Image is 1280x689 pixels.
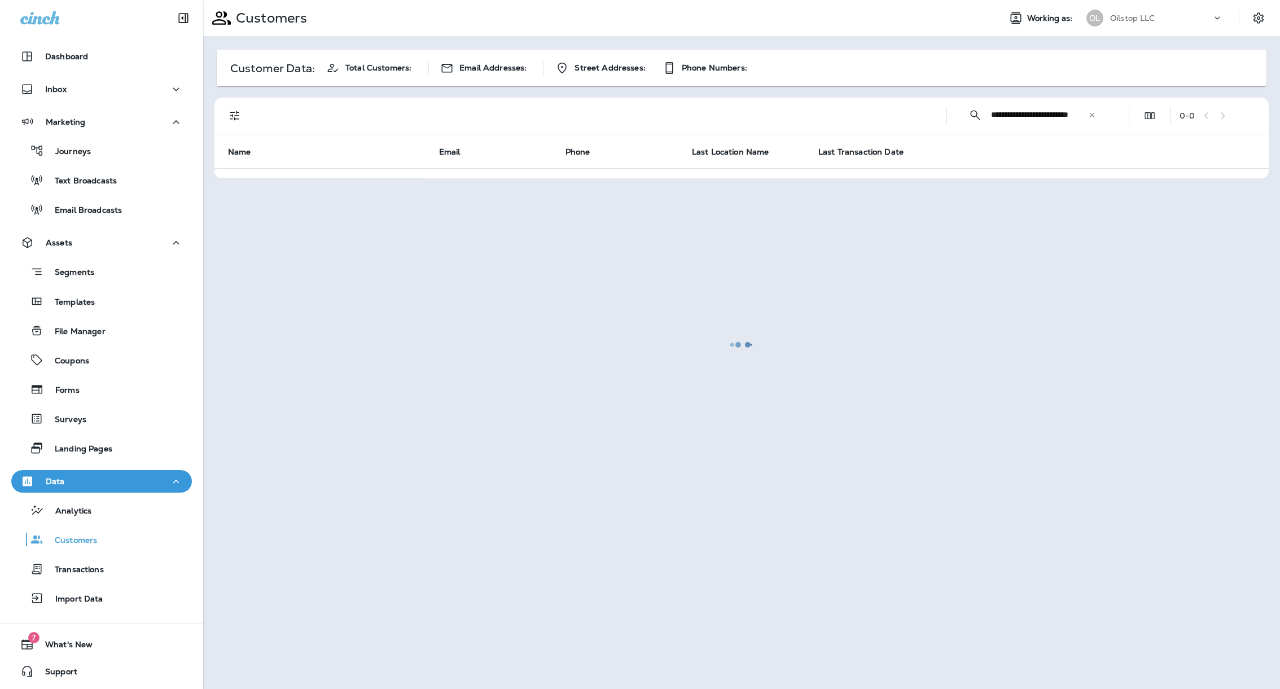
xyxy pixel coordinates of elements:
[34,667,77,681] span: Support
[11,319,192,343] button: File Manager
[43,356,89,367] p: Coupons
[11,528,192,551] button: Customers
[43,327,106,337] p: File Manager
[11,660,192,683] button: Support
[45,52,88,61] p: Dashboard
[11,198,192,221] button: Email Broadcasts
[43,444,112,455] p: Landing Pages
[11,557,192,581] button: Transactions
[43,565,104,576] p: Transactions
[43,297,95,308] p: Templates
[11,348,192,372] button: Coupons
[46,477,65,486] p: Data
[11,111,192,133] button: Marketing
[11,378,192,401] button: Forms
[11,45,192,68] button: Dashboard
[44,506,91,517] p: Analytics
[43,267,94,279] p: Segments
[11,78,192,100] button: Inbox
[43,415,86,425] p: Surveys
[44,147,91,157] p: Journeys
[11,436,192,460] button: Landing Pages
[168,7,199,29] button: Collapse Sidebar
[11,139,192,163] button: Journeys
[28,632,40,643] span: 7
[11,470,192,493] button: Data
[43,205,122,216] p: Email Broadcasts
[11,231,192,254] button: Assets
[45,85,67,94] p: Inbox
[46,117,85,126] p: Marketing
[44,385,80,396] p: Forms
[46,238,72,247] p: Assets
[11,586,192,610] button: Import Data
[11,498,192,522] button: Analytics
[44,594,103,605] p: Import Data
[11,289,192,313] button: Templates
[11,407,192,431] button: Surveys
[11,260,192,284] button: Segments
[11,633,192,656] button: 7What's New
[11,168,192,192] button: Text Broadcasts
[43,536,97,546] p: Customers
[34,640,93,653] span: What's New
[43,176,117,187] p: Text Broadcasts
